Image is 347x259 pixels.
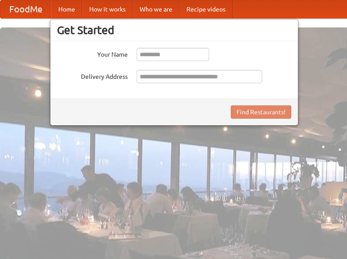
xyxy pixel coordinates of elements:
[57,70,128,81] label: Delivery Address
[133,0,179,18] a: Who we are
[0,0,51,18] a: FoodMe
[179,0,233,18] a: Recipe videos
[51,0,82,18] a: Home
[57,48,128,59] label: Your Name
[231,105,291,119] button: Find Restaurants!
[57,23,291,37] h3: Get Started
[82,0,133,18] a: How it works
